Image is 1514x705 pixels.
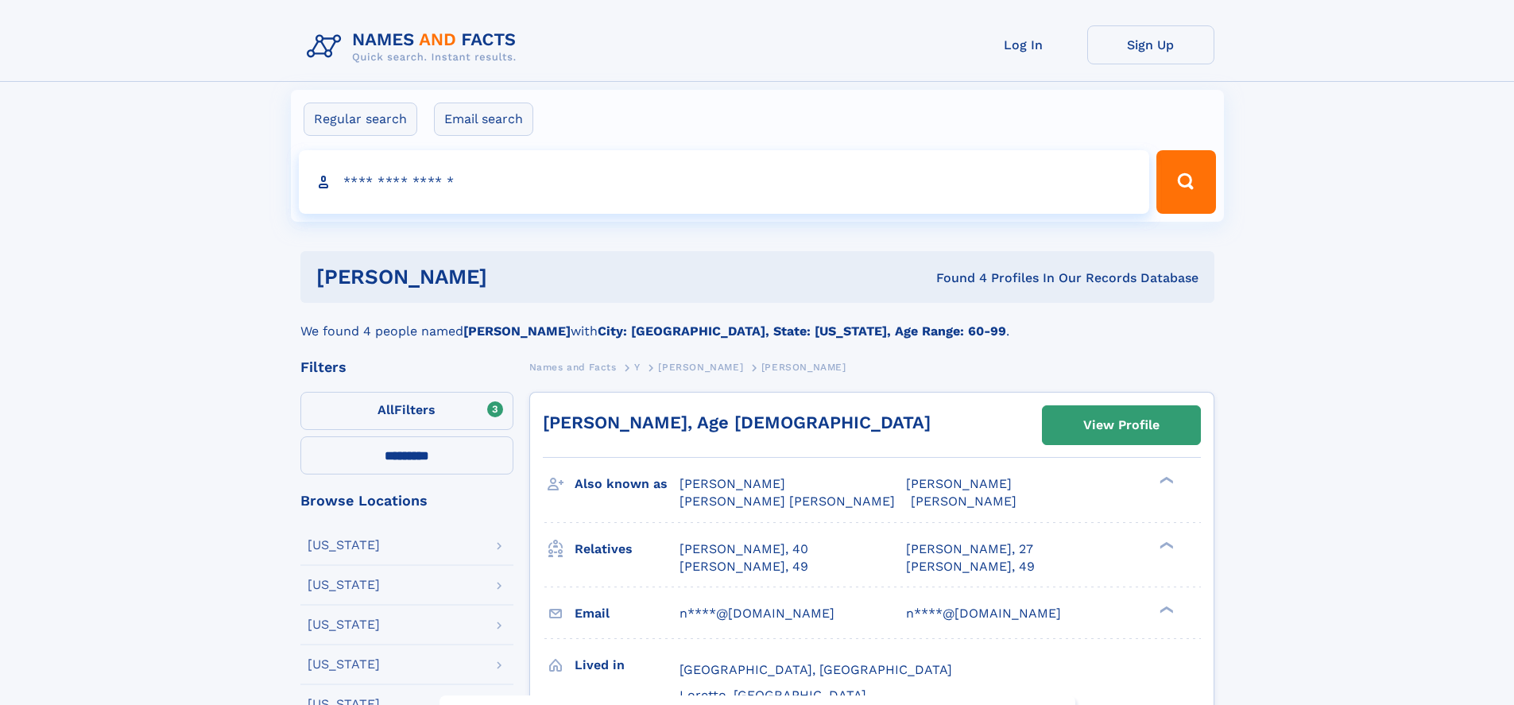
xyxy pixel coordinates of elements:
[680,688,866,703] span: Loretto, [GEOGRAPHIC_DATA]
[300,25,529,68] img: Logo Names and Facts
[378,402,394,417] span: All
[711,269,1198,287] div: Found 4 Profiles In Our Records Database
[658,357,743,377] a: [PERSON_NAME]
[300,392,513,430] label: Filters
[598,323,1006,339] b: City: [GEOGRAPHIC_DATA], State: [US_STATE], Age Range: 60-99
[434,103,533,136] label: Email search
[575,471,680,498] h3: Also known as
[906,476,1012,491] span: [PERSON_NAME]
[906,558,1035,575] a: [PERSON_NAME], 49
[300,303,1214,341] div: We found 4 people named with .
[960,25,1087,64] a: Log In
[1087,25,1214,64] a: Sign Up
[529,357,617,377] a: Names and Facts
[463,323,571,339] b: [PERSON_NAME]
[680,494,895,509] span: [PERSON_NAME] [PERSON_NAME]
[634,362,641,373] span: Y
[680,558,808,575] a: [PERSON_NAME], 49
[299,150,1150,214] input: search input
[680,540,808,558] a: [PERSON_NAME], 40
[308,579,380,591] div: [US_STATE]
[1156,475,1175,486] div: ❯
[1083,407,1160,444] div: View Profile
[1156,604,1175,614] div: ❯
[300,494,513,508] div: Browse Locations
[300,360,513,374] div: Filters
[575,652,680,679] h3: Lived in
[308,658,380,671] div: [US_STATE]
[911,494,1016,509] span: [PERSON_NAME]
[1043,406,1200,444] a: View Profile
[543,413,931,432] a: [PERSON_NAME], Age [DEMOGRAPHIC_DATA]
[308,618,380,631] div: [US_STATE]
[308,539,380,552] div: [US_STATE]
[304,103,417,136] label: Regular search
[575,536,680,563] h3: Relatives
[575,600,680,627] h3: Email
[1156,540,1175,550] div: ❯
[761,362,846,373] span: [PERSON_NAME]
[316,267,712,287] h1: [PERSON_NAME]
[658,362,743,373] span: [PERSON_NAME]
[680,662,952,677] span: [GEOGRAPHIC_DATA], [GEOGRAPHIC_DATA]
[906,540,1033,558] a: [PERSON_NAME], 27
[1156,150,1215,214] button: Search Button
[680,476,785,491] span: [PERSON_NAME]
[634,357,641,377] a: Y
